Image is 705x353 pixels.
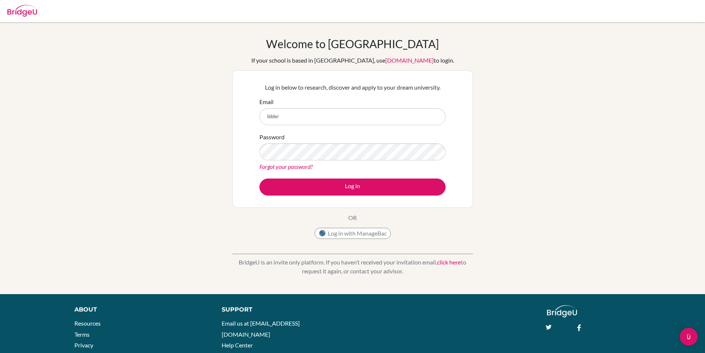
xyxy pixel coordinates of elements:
label: Password [259,133,285,141]
button: Log in [259,179,446,196]
a: Help Center [222,342,253,349]
p: Log in below to research, discover and apply to your dream university. [259,83,446,92]
div: If your school is based in [GEOGRAPHIC_DATA], use to login. [251,56,454,65]
p: OR [348,213,357,222]
a: [DOMAIN_NAME] [385,57,434,64]
img: Bridge-U [7,5,37,17]
button: Log in with ManageBac [315,228,391,239]
a: Privacy [74,342,93,349]
img: logo_white@2x-f4f0deed5e89b7ecb1c2cc34c3e3d731f90f0f143d5ea2071677605dd97b5244.png [547,305,577,317]
a: Resources [74,320,101,327]
h1: Welcome to [GEOGRAPHIC_DATA] [266,37,439,50]
a: Email us at [EMAIL_ADDRESS][DOMAIN_NAME] [222,320,300,338]
p: BridgeU is an invite only platform. If you haven’t received your invitation email, to request it ... [232,258,473,276]
div: About [74,305,205,314]
div: Open Intercom Messenger [680,328,698,346]
label: Email [259,97,273,106]
a: Forgot your password? [259,163,313,170]
a: Terms [74,331,90,338]
a: click here [437,259,461,266]
div: Support [222,305,344,314]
